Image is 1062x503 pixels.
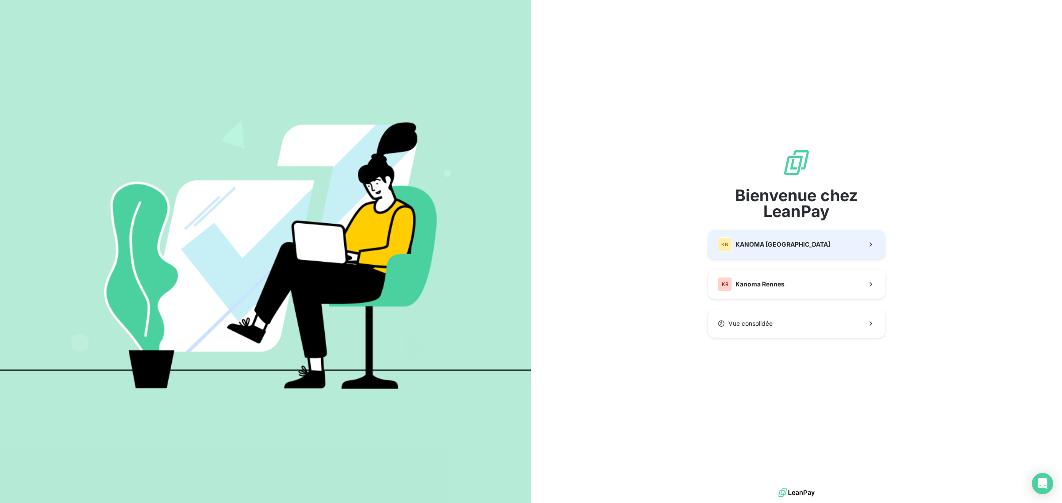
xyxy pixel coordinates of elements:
div: KR [718,277,732,291]
button: Vue consolidée [708,309,885,338]
button: KRKanoma Rennes [708,270,885,299]
img: logo sigle [782,149,811,177]
span: Kanoma Rennes [735,280,785,289]
div: KN [718,237,732,251]
span: Bienvenue chez LeanPay [708,187,885,219]
span: KANOMA [GEOGRAPHIC_DATA] [735,240,830,249]
button: KNKANOMA [GEOGRAPHIC_DATA] [708,230,885,259]
span: Vue consolidée [728,319,773,328]
div: Open Intercom Messenger [1032,473,1053,494]
img: logo [778,486,815,499]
